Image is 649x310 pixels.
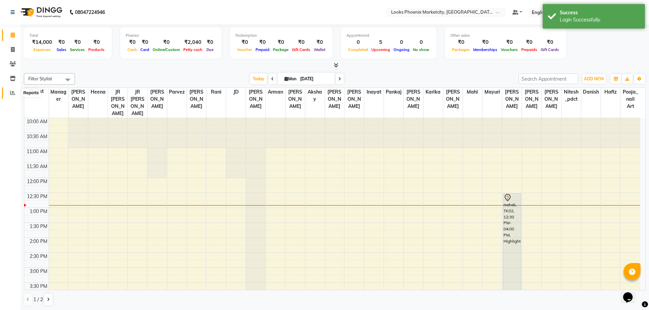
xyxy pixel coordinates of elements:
[55,47,68,52] span: Sales
[560,16,640,23] div: Login Successfully.
[499,38,520,46] div: ₹0
[254,38,271,46] div: ₹0
[29,33,106,38] div: Total
[49,88,68,103] span: Manager
[151,47,182,52] span: Online/Custom
[522,88,541,111] span: [PERSON_NAME]
[26,178,49,185] div: 12:00 PM
[392,38,411,46] div: 0
[370,38,392,46] div: 5
[128,88,147,118] span: JR [PERSON_NAME]
[620,88,640,111] span: Pooja_nail art
[520,47,539,52] span: Prepaids
[472,38,499,46] div: ₹0
[25,118,49,125] div: 10:00 AM
[312,47,327,52] span: Wallet
[411,47,431,52] span: No show
[126,38,139,46] div: ₹0
[582,74,606,84] button: ADD NEW
[298,74,332,84] input: 2025-09-01
[139,47,151,52] span: Card
[26,193,49,200] div: 12:30 PM
[206,88,226,96] span: Rani
[126,47,139,52] span: Cash
[423,88,443,96] span: karika
[283,76,298,81] span: Mon
[620,283,642,303] iframe: chat widget
[68,38,87,46] div: ₹0
[226,88,246,96] span: JD
[601,88,620,96] span: Hafiz
[25,148,49,155] div: 11:00 AM
[235,47,254,52] span: Voucher
[29,38,55,46] div: ₹14,000
[88,88,108,96] span: Heena
[560,9,640,16] div: Success
[87,38,106,46] div: ₹0
[539,47,561,52] span: Gift Cards
[33,296,43,303] span: 1 / 2
[346,38,370,46] div: 0
[250,74,267,84] span: Today
[581,88,601,96] span: Danish
[561,88,581,103] span: Nitesh_pdct
[148,88,167,111] span: [PERSON_NAME]
[542,88,561,111] span: [PERSON_NAME]
[182,47,204,52] span: Petty cash
[384,88,403,96] span: Pankaj
[404,88,423,111] span: [PERSON_NAME]
[463,88,482,96] span: Mahi
[28,253,49,260] div: 2:30 PM
[28,283,49,290] div: 3:30 PM
[312,38,327,46] div: ₹0
[87,47,106,52] span: Products
[28,208,49,215] div: 1:00 PM
[55,38,68,46] div: ₹0
[503,193,521,297] div: mehek, TK02, 12:30 PM-04:00 PM, Highlights/Streaks(F)*
[584,76,604,81] span: ADD NEW
[482,88,502,96] span: Mayuri
[305,88,325,103] span: Akshay
[32,47,52,52] span: Expenses
[187,88,206,111] span: [PERSON_NAME]
[290,38,312,46] div: ₹0
[25,163,49,170] div: 11:30 AM
[151,38,182,46] div: ₹0
[28,223,49,230] div: 1:30 PM
[28,76,52,81] span: Filter Stylist
[520,38,539,46] div: ₹0
[108,88,127,118] span: JR [PERSON_NAME]
[21,89,40,97] div: Reports
[139,38,151,46] div: ₹0
[68,47,87,52] span: Services
[68,88,88,111] span: [PERSON_NAME]
[271,38,290,46] div: ₹0
[17,3,64,22] img: logo
[539,38,561,46] div: ₹0
[499,47,520,52] span: Vouchers
[235,33,327,38] div: Redemption
[450,38,472,46] div: ₹0
[28,238,49,245] div: 2:00 PM
[346,47,370,52] span: Completed
[182,38,204,46] div: ₹2,040
[290,47,312,52] span: Gift Cards
[450,33,561,38] div: Other sales
[346,33,431,38] div: Appointment
[411,38,431,46] div: 0
[443,88,463,111] span: [PERSON_NAME]
[167,88,187,96] span: Parvez
[392,47,411,52] span: Ongoing
[75,3,105,22] b: 08047224946
[254,47,271,52] span: Prepaid
[450,47,472,52] span: Packages
[28,268,49,275] div: 3:00 PM
[266,88,285,96] span: Arman
[344,88,364,111] span: [PERSON_NAME]
[25,133,49,140] div: 10:30 AM
[246,88,265,111] span: [PERSON_NAME]
[205,47,215,52] span: Due
[204,38,216,46] div: ₹0
[235,38,254,46] div: ₹0
[271,47,290,52] span: Package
